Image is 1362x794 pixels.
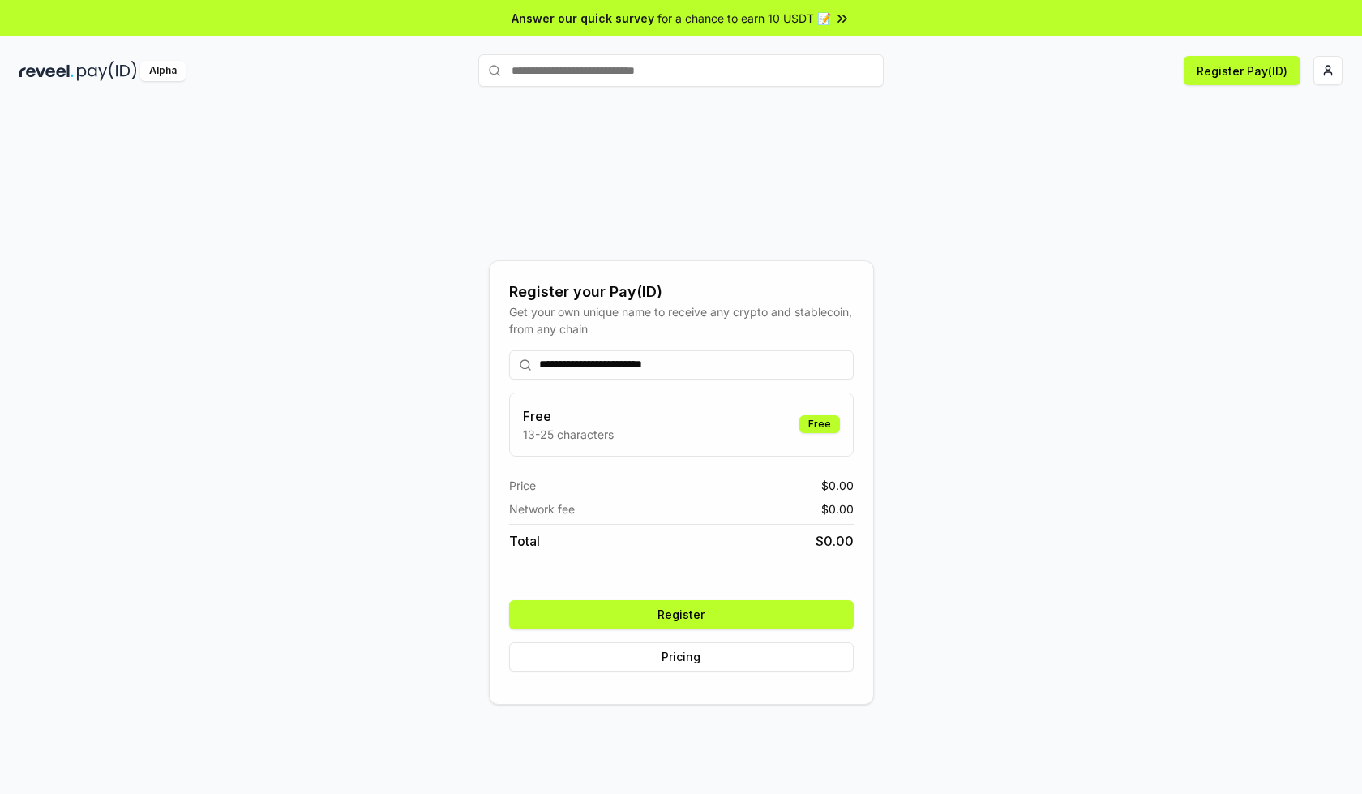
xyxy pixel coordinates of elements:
div: Free [799,415,840,433]
span: Total [509,531,540,551]
img: pay_id [77,61,137,81]
div: Alpha [140,61,186,81]
button: Pricing [509,642,854,672]
button: Register Pay(ID) [1184,56,1300,85]
button: Register [509,600,854,629]
span: Network fee [509,500,575,517]
img: reveel_dark [19,61,74,81]
h3: Free [523,406,614,426]
span: Answer our quick survey [512,10,654,27]
div: Get your own unique name to receive any crypto and stablecoin, from any chain [509,303,854,337]
span: Price [509,477,536,494]
span: $ 0.00 [821,500,854,517]
p: 13-25 characters [523,426,614,443]
div: Register your Pay(ID) [509,281,854,303]
span: $ 0.00 [816,531,854,551]
span: $ 0.00 [821,477,854,494]
span: for a chance to earn 10 USDT 📝 [657,10,831,27]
